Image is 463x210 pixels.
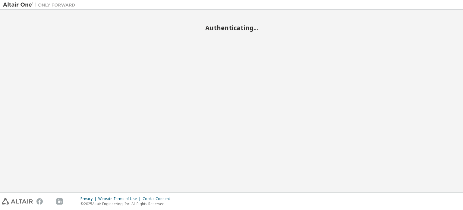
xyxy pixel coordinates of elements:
[3,24,460,32] h2: Authenticating...
[98,196,143,201] div: Website Terms of Use
[2,198,33,205] img: altair_logo.svg
[80,201,174,206] p: © 2025 Altair Engineering, Inc. All Rights Reserved.
[80,196,98,201] div: Privacy
[3,2,78,8] img: Altair One
[56,198,63,205] img: linkedin.svg
[36,198,43,205] img: facebook.svg
[143,196,174,201] div: Cookie Consent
